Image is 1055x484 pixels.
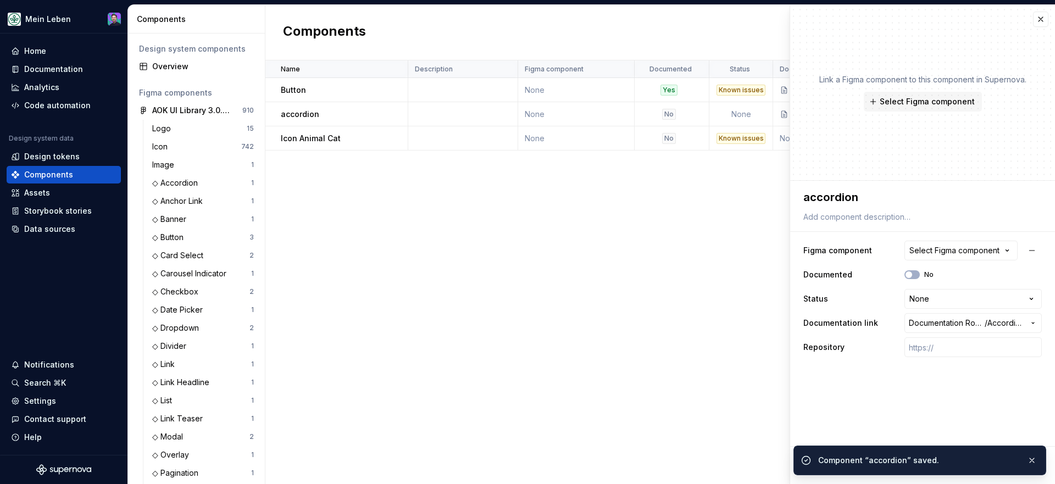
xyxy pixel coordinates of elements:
[108,13,121,26] img: Samuel
[152,105,234,116] div: AOK UI Library 3.0.3 (adesso)
[7,392,121,410] a: Settings
[660,85,678,96] div: Yes
[803,269,852,280] label: Documented
[717,133,765,144] div: Known issues
[148,210,258,228] a: ◇ Banner1
[152,377,214,388] div: ◇ Link Headline
[24,151,80,162] div: Design tokens
[148,446,258,464] a: ◇ Overlay1
[518,126,635,151] td: None
[249,324,254,332] div: 2
[7,429,121,446] button: Help
[251,378,254,387] div: 1
[137,14,260,25] div: Components
[25,14,71,25] div: Mein Leben
[803,318,878,329] label: Documentation link
[148,410,258,427] a: ◇ Link Teaser1
[281,85,306,96] p: Button
[152,359,179,370] div: ◇ Link
[148,301,258,319] a: ◇ Date Picker1
[249,251,254,260] div: 2
[730,65,750,74] p: Status
[415,65,453,74] p: Description
[24,100,91,111] div: Code automation
[662,109,676,120] div: No
[7,97,121,114] a: Code automation
[283,23,366,42] h2: Components
[281,109,319,120] p: accordion
[148,428,258,446] a: ◇ Modal2
[152,395,176,406] div: ◇ List
[139,87,254,98] div: Figma components
[7,202,121,220] a: Storybook stories
[773,126,890,151] td: None
[818,455,1018,466] div: Component “accordion” saved.
[152,232,188,243] div: ◇ Button
[909,318,985,329] span: Documentation Root /
[24,432,42,443] div: Help
[904,313,1042,333] button: Documentation Root//Accordion
[7,42,121,60] a: Home
[152,286,203,297] div: ◇ Checkbox
[148,265,258,282] a: ◇ Carousel Indicator1
[7,79,121,96] a: Analytics
[251,197,254,205] div: 1
[780,65,842,74] p: Documentation link
[7,148,121,165] a: Design tokens
[880,96,975,107] span: Select Figma component
[24,224,75,235] div: Data sources
[249,287,254,296] div: 2
[24,64,83,75] div: Documentation
[864,92,982,112] button: Select Figma component
[152,341,191,352] div: ◇ Divider
[909,245,1000,256] div: Select Figma component
[148,355,258,373] a: ◇ Link1
[148,283,258,301] a: ◇ Checkbox2
[139,43,254,54] div: Design system components
[24,82,59,93] div: Analytics
[152,196,207,207] div: ◇ Anchor Link
[904,337,1042,357] input: https://
[7,220,121,238] a: Data sources
[152,61,254,72] div: Overview
[152,141,172,152] div: Icon
[242,106,254,115] div: 910
[251,179,254,187] div: 1
[241,142,254,151] div: 742
[251,414,254,423] div: 1
[148,120,258,137] a: Logo15
[8,13,21,26] img: df5db9ef-aba0-4771-bf51-9763b7497661.png
[2,7,125,31] button: Mein LebenSamuel
[24,169,73,180] div: Components
[518,78,635,102] td: None
[7,184,121,202] a: Assets
[152,177,202,188] div: ◇ Accordion
[803,293,828,304] label: Status
[249,432,254,441] div: 2
[24,377,66,388] div: Search ⌘K
[251,469,254,477] div: 1
[717,85,765,96] div: Known issues
[709,102,773,126] td: None
[251,396,254,405] div: 1
[7,60,121,78] a: Documentation
[152,431,187,442] div: ◇ Modal
[152,304,207,315] div: ◇ Date Picker
[36,464,91,475] svg: Supernova Logo
[24,46,46,57] div: Home
[152,322,203,333] div: ◇ Dropdown
[987,318,1024,329] span: Accordion
[251,305,254,314] div: 1
[152,123,175,134] div: Logo
[148,192,258,210] a: ◇ Anchor Link1
[518,102,635,126] td: None
[801,187,1040,207] textarea: accordion
[251,269,254,278] div: 1
[135,58,258,75] a: Overview
[148,337,258,355] a: ◇ Divider1
[148,229,258,246] a: ◇ Button3
[985,318,987,329] span: /
[924,270,934,279] label: No
[148,156,258,174] a: Image1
